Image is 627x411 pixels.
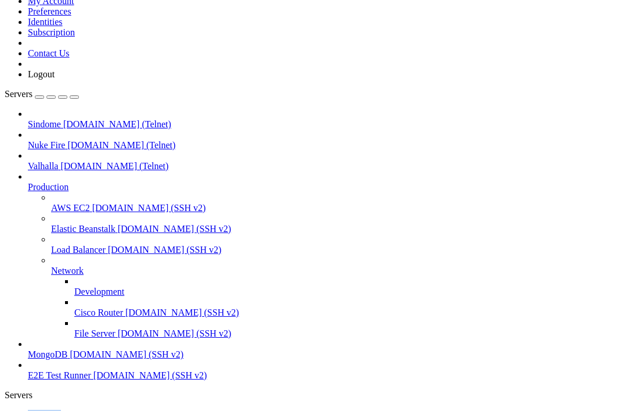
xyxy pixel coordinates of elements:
span: [DOMAIN_NAME] (Telnet) [63,119,171,129]
a: AWS EC2 [DOMAIN_NAME] (SSH v2) [51,203,622,213]
li: File Server [DOMAIN_NAME] (SSH v2) [74,318,622,339]
a: Contact Us [28,48,70,58]
span: Load Balancer [51,245,106,255]
span: E2E Test Runner [28,370,91,380]
a: Servers [5,89,79,99]
span: MongoDB [28,349,67,359]
li: Sindome [DOMAIN_NAME] (Telnet) [28,109,622,130]
span: [DOMAIN_NAME] (SSH v2) [125,308,239,317]
span: Valhalla [28,161,58,171]
a: Network [51,266,622,276]
li: AWS EC2 [DOMAIN_NAME] (SSH v2) [51,192,622,213]
span: [DOMAIN_NAME] (SSH v2) [93,370,207,380]
a: Logout [28,69,55,79]
span: Elastic Beanstalk [51,224,116,234]
span: [DOMAIN_NAME] (SSH v2) [92,203,206,213]
span: [DOMAIN_NAME] (SSH v2) [118,224,232,234]
span: [DOMAIN_NAME] (SSH v2) [70,349,183,359]
li: Elastic Beanstalk [DOMAIN_NAME] (SSH v2) [51,213,622,234]
a: E2E Test Runner [DOMAIN_NAME] (SSH v2) [28,370,622,381]
li: E2E Test Runner [DOMAIN_NAME] (SSH v2) [28,360,622,381]
li: Valhalla [DOMAIN_NAME] (Telnet) [28,151,622,171]
x-row: Connection timed out [5,5,475,13]
span: Network [51,266,84,276]
li: Production [28,171,622,339]
li: MongoDB [DOMAIN_NAME] (SSH v2) [28,339,622,360]
li: Load Balancer [DOMAIN_NAME] (SSH v2) [51,234,622,255]
a: Load Balancer [DOMAIN_NAME] (SSH v2) [51,245,622,255]
a: Elastic Beanstalk [DOMAIN_NAME] (SSH v2) [51,224,622,234]
a: Sindome [DOMAIN_NAME] (Telnet) [28,119,622,130]
li: Cisco Router [DOMAIN_NAME] (SSH v2) [74,297,622,318]
span: [DOMAIN_NAME] (Telnet) [60,161,168,171]
a: Valhalla [DOMAIN_NAME] (Telnet) [28,161,622,171]
span: Cisco Router [74,308,123,317]
span: File Server [74,328,116,338]
span: [DOMAIN_NAME] (SSH v2) [118,328,232,338]
span: Production [28,182,69,192]
a: Nuke Fire [DOMAIN_NAME] (Telnet) [28,140,622,151]
a: Identities [28,17,63,27]
a: Cisco Router [DOMAIN_NAME] (SSH v2) [74,308,622,318]
li: Development [74,276,622,297]
span: Servers [5,89,33,99]
a: Subscription [28,27,75,37]
a: MongoDB [DOMAIN_NAME] (SSH v2) [28,349,622,360]
a: Production [28,182,622,192]
div: (0, 1) [5,13,9,21]
a: Preferences [28,6,71,16]
li: Network [51,255,622,339]
span: Development [74,287,124,296]
div: Servers [5,390,622,401]
span: Sindome [28,119,61,129]
li: Nuke Fire [DOMAIN_NAME] (Telnet) [28,130,622,151]
span: Nuke Fire [28,140,65,150]
span: [DOMAIN_NAME] (Telnet) [67,140,175,150]
span: [DOMAIN_NAME] (SSH v2) [108,245,222,255]
a: File Server [DOMAIN_NAME] (SSH v2) [74,328,622,339]
a: Development [74,287,622,297]
span: AWS EC2 [51,203,90,213]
